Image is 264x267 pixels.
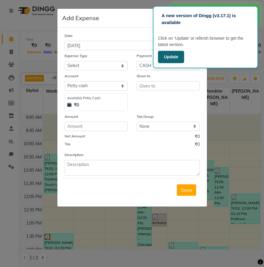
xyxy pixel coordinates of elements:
label: Expense Type [65,53,87,59]
span: ₹0 [195,141,200,149]
label: Payment Methods [137,53,167,59]
label: Amount [65,114,78,119]
label: Tax Group [137,114,153,119]
span: ₹0 [195,133,200,141]
label: Date [65,33,73,38]
button: Update [158,51,184,63]
h5: Add Expense [62,14,99,23]
button: Save [177,184,196,196]
p: Click on ‘Update’ or refersh browser to get the latest version. [158,35,253,48]
label: Account [65,73,78,79]
span: Save [181,187,192,193]
label: Description [65,152,83,158]
label: Given to [137,73,150,79]
label: Net Amount [65,133,85,139]
p: A new version of Dingg (v3.17.1) is available [162,12,249,26]
strong: ₹0 [74,102,79,108]
div: Available Petty Cash [67,96,125,101]
input: Amount [65,122,128,131]
input: Given to [137,81,200,91]
label: Tax [65,141,70,147]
